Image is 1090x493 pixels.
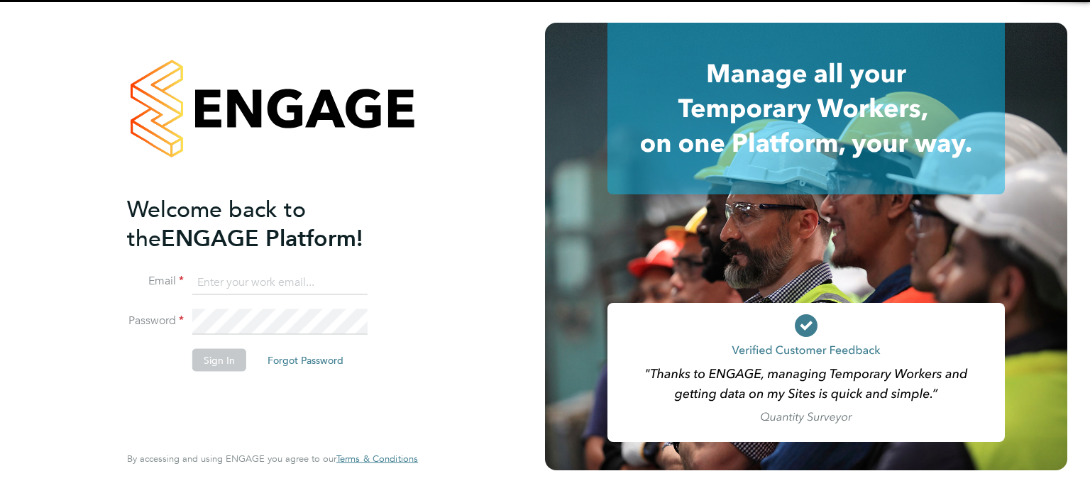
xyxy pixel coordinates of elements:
[127,195,306,252] span: Welcome back to the
[127,314,184,328] label: Password
[127,453,418,465] span: By accessing and using ENGAGE you agree to our
[192,349,246,372] button: Sign In
[127,194,404,253] h2: ENGAGE Platform!
[127,274,184,289] label: Email
[192,270,368,295] input: Enter your work email...
[336,453,418,465] span: Terms & Conditions
[256,349,355,372] button: Forgot Password
[336,453,418,465] a: Terms & Conditions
